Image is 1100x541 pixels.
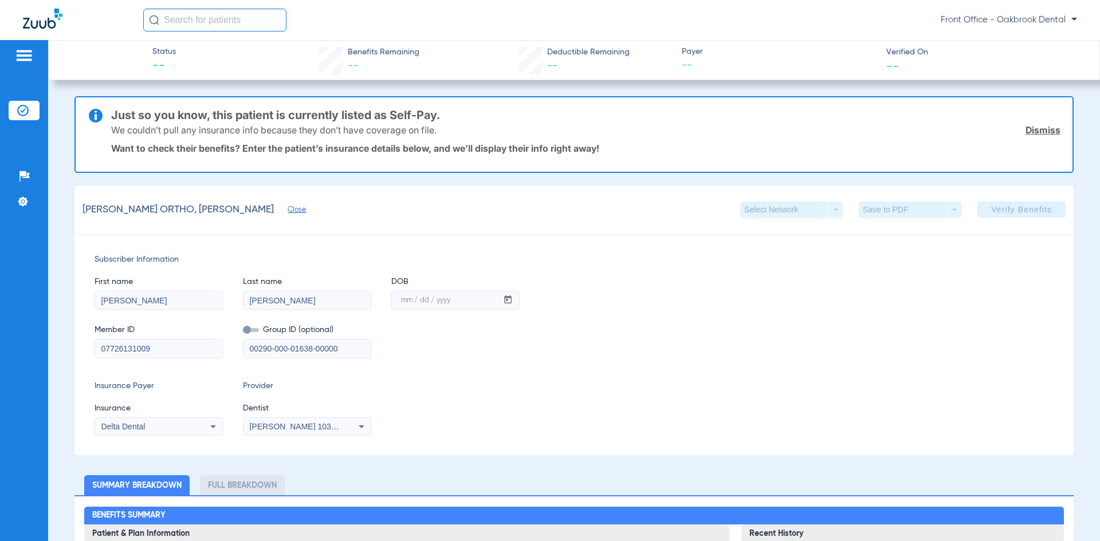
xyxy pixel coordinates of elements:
img: hamburger-icon [15,49,33,62]
span: Payer [682,46,877,58]
span: Insurance Payer [95,380,223,392]
span: [PERSON_NAME] 1033601695 [249,422,362,431]
span: [PERSON_NAME] ORTHO, [PERSON_NAME] [82,203,274,217]
span: Insurance [95,402,223,414]
span: -- [886,60,899,72]
span: First name [95,276,223,288]
img: Zuub Logo [23,9,62,29]
span: Delta Dental [101,422,145,431]
span: -- [348,61,358,71]
span: Benefits Remaining [348,46,419,58]
p: We couldn’t pull any insurance info because they don’t have coverage on file. [111,124,437,136]
span: -- [682,58,877,73]
span: Status [152,46,176,58]
span: Subscriber Information [95,254,1054,266]
span: DOB [391,276,520,288]
a: Dismiss [1026,124,1060,136]
span: -- [547,61,557,71]
span: Close [288,206,298,216]
h2: Benefits Summary [84,507,1063,525]
button: Open calendar [497,291,519,310]
img: Search Icon [149,15,159,25]
iframe: Chat Widget [1043,486,1100,541]
span: Deductible Remaining [547,46,630,58]
li: Full Breakdown [200,475,285,495]
span: Front Office - Oakbrook Dental [941,14,1077,26]
span: Group ID (optional) [243,324,371,336]
span: -- [152,58,176,74]
mat-label: mm / dd / yyyy [401,297,450,304]
span: Provider [243,380,371,392]
span: Member ID [95,324,223,336]
li: Summary Breakdown [84,475,190,495]
img: info-icon [89,109,103,123]
span: Last name [243,276,371,288]
input: Search for patients [143,9,286,31]
span: Dentist [243,402,371,414]
p: Want to check their benefits? Enter the patient’s insurance details below, and we’ll display thei... [111,143,1060,154]
h3: Just so you know, this patient is currently listed as Self-Pay. [111,109,1060,121]
span: Verified On [886,46,1081,58]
